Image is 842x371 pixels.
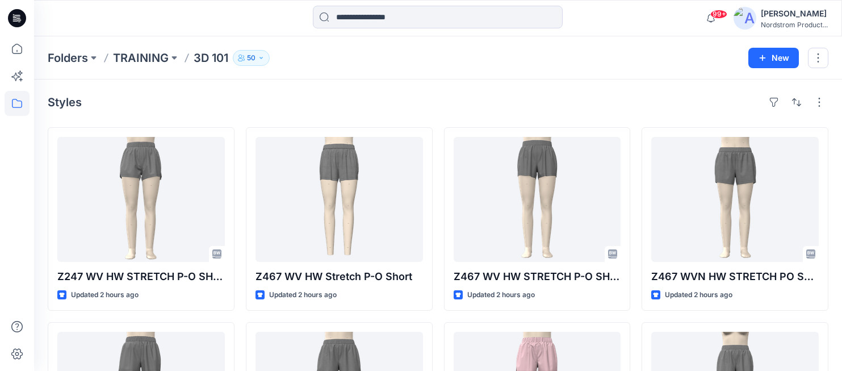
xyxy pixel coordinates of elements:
[269,289,337,301] p: Updated 2 hours ago
[665,289,732,301] p: Updated 2 hours ago
[48,95,82,109] h4: Styles
[651,269,819,285] p: Z467 WVN HW STRETCH PO SHORT MU
[57,269,225,285] p: Z247 WV HW STRETCH P-O SHORT JI
[255,137,423,262] a: Z467 WV HW Stretch P-O Short
[761,20,828,29] div: Nordstrom Product...
[454,269,621,285] p: Z467 WV HW STRETCH P-O SHORT FW
[194,50,228,66] p: 3D 101
[710,10,727,19] span: 99+
[71,289,139,301] p: Updated 2 hours ago
[233,50,270,66] button: 50
[113,50,169,66] a: TRAINING
[748,48,799,68] button: New
[651,137,819,262] a: Z467 WVN HW STRETCH PO SHORT MU
[255,269,423,285] p: Z467 WV HW Stretch P-O Short
[454,137,621,262] a: Z467 WV HW STRETCH P-O SHORT FW
[734,7,756,30] img: avatar
[761,7,828,20] div: [PERSON_NAME]
[467,289,535,301] p: Updated 2 hours ago
[57,137,225,262] a: Z247 WV HW STRETCH P-O SHORT JI
[247,52,255,64] p: 50
[48,50,88,66] a: Folders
